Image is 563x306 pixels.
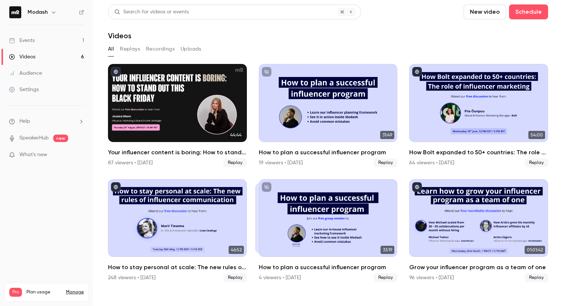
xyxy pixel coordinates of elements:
[380,131,394,139] span: 31:49
[412,182,422,192] button: published
[409,64,548,167] a: 54:00How Bolt expanded to 50+ countries: The role of influencer marketing64 viewers • [DATE]Replay
[229,246,244,254] span: 46:52
[228,131,244,139] span: 44:44
[108,159,153,167] div: 87 viewers • [DATE]
[108,179,247,283] a: 46:52How to stay personal at scale: The new rules of influencer communication248 viewers • [DATE]...
[19,117,30,125] span: Help
[19,134,49,142] a: SpeakerHub
[9,117,84,125] li: help-dropdown-opener
[509,4,548,19] button: Schedule
[111,182,121,192] button: published
[381,246,394,254] span: 33:19
[409,64,548,167] li: How Bolt expanded to 50+ countries: The role of influencer marketing
[114,8,189,16] div: Search for videos or events
[9,86,39,93] div: Settings
[108,148,247,157] h2: Your influencer content is boring: How to stand out this [DATE][DATE]
[9,70,42,77] div: Audience
[53,135,68,142] span: new
[409,159,454,167] div: 64 viewers • [DATE]
[259,179,398,283] a: 33:1933:19How to plan a successful influencer program4 viewers • [DATE]Replay
[374,273,397,282] span: Replay
[528,131,545,139] span: 54:00
[108,263,247,272] h2: How to stay personal at scale: The new rules of influencer communication
[259,263,398,272] h2: How to plan a successful influencer program
[108,64,247,167] a: 44:44Your influencer content is boring: How to stand out this [DATE][DATE]87 viewers • [DATE]Replay
[409,148,548,157] h2: How Bolt expanded to 50+ countries: The role of influencer marketing
[9,6,21,18] img: Modash
[259,159,303,167] div: 19 viewers • [DATE]
[66,289,84,295] a: Manage
[108,31,131,40] h1: Videos
[108,64,247,167] li: Your influencer content is boring: How to stand out this Black Friday
[262,67,271,77] button: unpublished
[9,53,35,61] div: Videos
[108,274,156,281] div: 248 viewers • [DATE]
[108,43,114,55] button: All
[9,37,35,44] div: Events
[409,274,454,281] div: 96 viewers • [DATE]
[525,158,548,167] span: Replay
[259,274,301,281] div: 4 viewers • [DATE]
[146,43,175,55] button: Recordings
[19,151,47,159] span: What's new
[525,246,545,254] span: 01:01:42
[223,273,247,282] span: Replay
[26,289,61,295] span: Plan usage
[181,43,201,55] button: Uploads
[108,4,548,302] section: Videos
[223,158,247,167] span: Replay
[262,182,271,192] button: unpublished
[464,4,506,19] button: New video
[259,179,398,283] li: How to plan a successful influencer program
[9,288,22,297] span: Pro
[108,64,548,282] ul: Videos
[409,263,548,272] h2: Grow your influencer program as a team of one
[108,179,247,283] li: How to stay personal at scale: The new rules of influencer communication
[525,273,548,282] span: Replay
[259,148,398,157] h2: How to plan a successful influencer program
[412,67,422,77] button: published
[28,9,48,16] h6: Modash
[259,64,398,167] li: How to plan a successful influencer program
[409,179,548,283] a: 01:01:42Grow your influencer program as a team of one96 viewers • [DATE]Replay
[111,67,121,77] button: published
[374,158,397,167] span: Replay
[120,43,140,55] button: Replays
[409,179,548,283] li: Grow your influencer program as a team of one
[259,64,398,167] a: 31:49How to plan a successful influencer program19 viewers • [DATE]Replay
